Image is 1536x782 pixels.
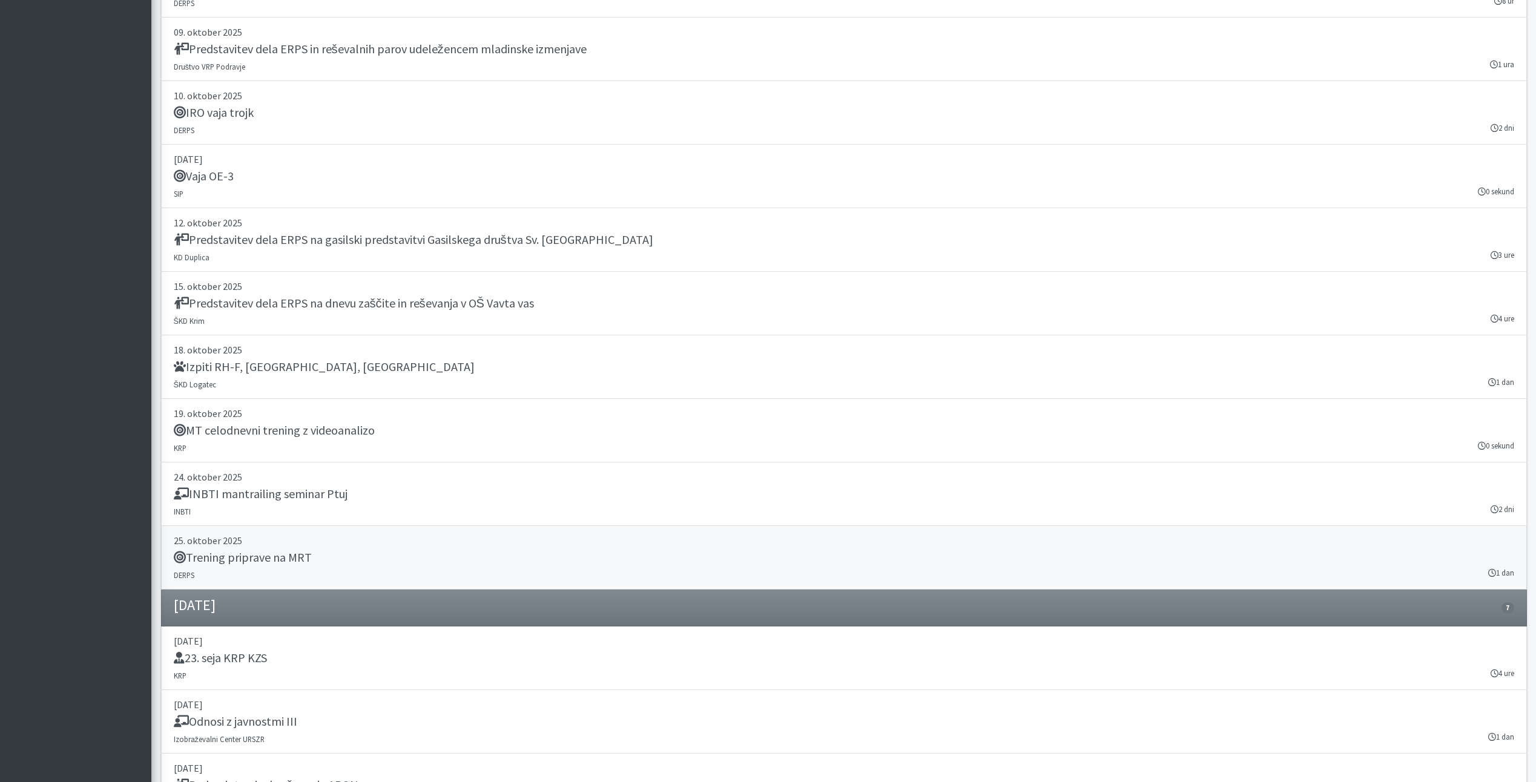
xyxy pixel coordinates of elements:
[1488,376,1514,388] small: 1 dan
[1488,731,1514,743] small: 1 dan
[1488,567,1514,579] small: 1 dan
[174,550,312,565] h5: Trening priprave na MRT
[174,533,1514,548] p: 25. oktober 2025
[1491,668,1514,679] small: 4 ure
[161,399,1527,462] a: 19. oktober 2025 MT celodnevni trening z videoanalizo KRP 0 sekund
[174,651,267,665] h5: 23. seja KRP KZS
[174,360,475,374] h5: Izpiti RH-F, [GEOGRAPHIC_DATA], [GEOGRAPHIC_DATA]
[1490,59,1514,70] small: 1 ura
[1491,504,1514,515] small: 2 dni
[161,462,1527,526] a: 24. oktober 2025 INBTI mantrailing seminar Ptuj INBTI 2 dni
[174,125,194,135] small: DERPS
[161,208,1527,272] a: 12. oktober 2025 Predstavitev dela ERPS na gasilski predstavitvi Gasilskega društva Sv. [GEOGRAPH...
[174,487,348,501] h5: INBTI mantrailing seminar Ptuj
[161,690,1527,754] a: [DATE] Odnosi z javnostmi III Izobraževalni Center URSZR 1 dan
[174,671,186,680] small: KRP
[174,189,183,199] small: SIP
[1491,122,1514,134] small: 2 dni
[174,714,297,729] h5: Odnosi z javnostmi III
[1501,602,1514,613] span: 7
[174,343,1514,357] p: 18. oktober 2025
[174,296,534,310] h5: Predstavitev dela ERPS na dnevu zaščite in reševanja v OŠ Vavta vas
[1491,249,1514,261] small: 3 ure
[174,507,191,516] small: INBTI
[174,634,1514,648] p: [DATE]
[174,734,265,744] small: Izobraževalni Center URSZR
[174,570,194,580] small: DERPS
[161,18,1527,81] a: 09. oktober 2025 Predstavitev dela ERPS in reševalnih parov udeležencem mladinske izmenjave Društ...
[174,232,653,247] h5: Predstavitev dela ERPS na gasilski predstavitvi Gasilskega društva Sv. [GEOGRAPHIC_DATA]
[174,105,254,120] h5: IRO vaja trojk
[174,169,234,183] h5: Vaja OE-3
[161,81,1527,145] a: 10. oktober 2025 IRO vaja trojk DERPS 2 dni
[161,626,1527,690] a: [DATE] 23. seja KRP KZS KRP 4 ure
[174,597,216,614] h4: [DATE]
[174,761,1514,775] p: [DATE]
[174,25,1514,39] p: 09. oktober 2025
[174,316,205,326] small: ŠKD Krim
[174,423,375,438] h5: MT celodnevni trening z videoanalizo
[161,335,1527,399] a: 18. oktober 2025 Izpiti RH-F, [GEOGRAPHIC_DATA], [GEOGRAPHIC_DATA] ŠKD Logatec 1 dan
[174,470,1514,484] p: 24. oktober 2025
[1478,186,1514,197] small: 0 sekund
[174,443,186,453] small: KRP
[174,406,1514,421] p: 19. oktober 2025
[174,252,209,262] small: KD Duplica
[174,42,587,56] h5: Predstavitev dela ERPS in reševalnih parov udeležencem mladinske izmenjave
[174,215,1514,230] p: 12. oktober 2025
[1478,440,1514,452] small: 0 sekund
[174,379,217,389] small: ŠKD Logatec
[174,88,1514,103] p: 10. oktober 2025
[161,145,1527,208] a: [DATE] Vaja OE-3 SIP 0 sekund
[174,279,1514,294] p: 15. oktober 2025
[161,526,1527,590] a: 25. oktober 2025 Trening priprave na MRT DERPS 1 dan
[174,697,1514,712] p: [DATE]
[174,62,245,71] small: Društvo VRP Podravje
[174,152,1514,166] p: [DATE]
[161,272,1527,335] a: 15. oktober 2025 Predstavitev dela ERPS na dnevu zaščite in reševanja v OŠ Vavta vas ŠKD Krim 4 ure
[1491,313,1514,324] small: 4 ure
